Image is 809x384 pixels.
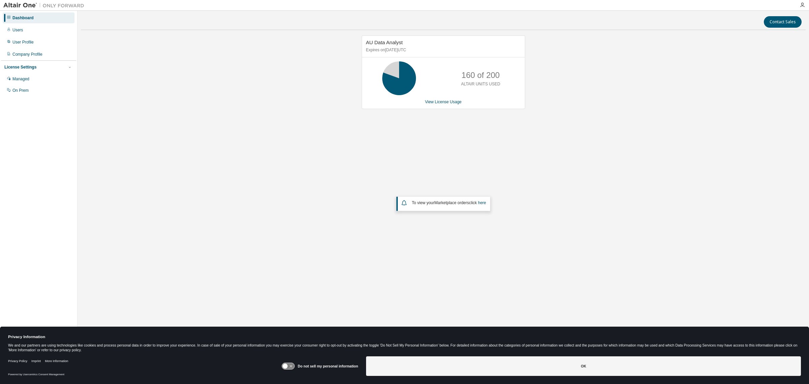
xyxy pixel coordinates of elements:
[425,100,462,104] a: View License Usage
[435,200,469,205] em: Marketplace orders
[12,27,23,33] div: Users
[12,88,29,93] div: On Prem
[764,16,802,28] button: Contact Sales
[4,64,36,70] div: License Settings
[366,39,403,45] span: AU Data Analyst
[3,2,88,9] img: Altair One
[12,39,34,45] div: User Profile
[461,70,500,81] p: 160 of 200
[12,76,29,82] div: Managed
[12,15,34,21] div: Dashboard
[478,200,486,205] a: here
[366,47,519,53] p: Expires on [DATE] UTC
[461,81,500,87] p: ALTAIR UNITS USED
[12,52,42,57] div: Company Profile
[412,200,486,205] span: To view your click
